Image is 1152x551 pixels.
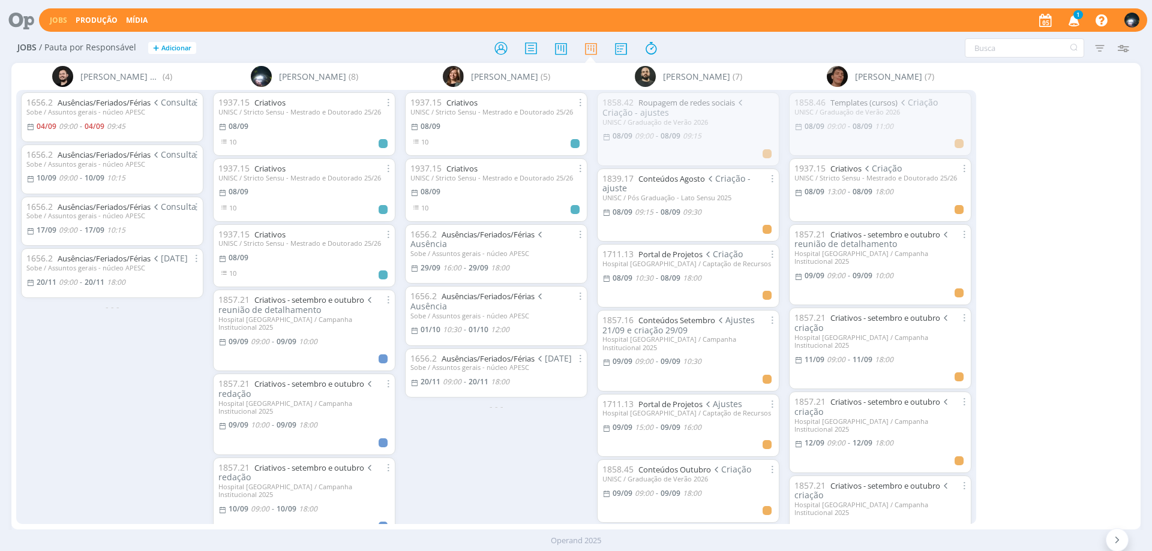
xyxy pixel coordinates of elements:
span: 1656.2 [410,228,437,240]
: - [656,358,658,365]
span: 1 [1073,10,1083,19]
span: Criação [898,97,938,108]
div: UNISC / Graduação de Verão 2026 [794,108,966,116]
span: [PERSON_NAME] [471,70,538,83]
span: 1656.2 [410,353,437,364]
: - [272,505,274,513]
span: 1858.46 [794,97,826,108]
a: Criativos - setembro e outubro [254,294,364,305]
span: 1937.15 [794,162,826,174]
a: Portal de Projetos [638,249,703,260]
div: Sobe / Assuntos gerais - núcleo APESC [410,249,582,257]
: 15/09 [805,522,824,532]
: 08/09 [229,252,248,263]
span: [PERSON_NAME] [855,70,922,83]
div: UNISC / Stricto Sensu - Mestrado e Doutorado 25/26 [218,239,390,247]
: - [272,421,274,429]
a: Ausências/Feriados/Férias [58,149,151,160]
: 09/09 [277,336,296,347]
span: [DATE] [151,252,188,264]
: 20/11 [421,377,440,387]
: 09:00 [827,121,845,131]
: 08/09 [229,186,248,197]
span: Ausência [410,228,545,250]
: 10/09 [85,173,104,183]
: 10/09 [229,504,248,514]
span: 1857.21 [794,312,826,323]
span: 1857.21 [794,396,826,407]
div: Sobe / Assuntos gerais - núcleo APESC [26,264,198,272]
: 09/09 [853,270,872,281]
img: G [1124,13,1139,28]
: 20/11 [85,277,104,287]
: 08/09 [853,121,872,131]
: 10:00 [299,336,317,347]
button: G [1124,10,1140,31]
span: Adicionar [161,44,191,52]
span: 10 [421,203,428,212]
: - [848,272,850,279]
: 09:00 [59,173,77,183]
: 18:00 [875,522,893,532]
div: UNISC / Pós Graduação - Lato Sensu 2025 [602,194,774,201]
span: criação [794,312,950,333]
: 08/09 [229,121,248,131]
div: Hospital [GEOGRAPHIC_DATA] / Captação de Recursos [602,409,774,417]
: 17/09 [85,225,104,235]
span: 1656.2 [410,290,437,302]
div: Hospital [GEOGRAPHIC_DATA] / Campanha Institucional 2025 [794,501,966,516]
: - [464,264,466,272]
div: Sobe / Assuntos gerais - núcleo APESC [410,312,582,320]
span: 1857.16 [602,314,634,326]
: 16:00 [443,263,461,273]
span: Criação [711,463,751,475]
: 08/09 [853,186,872,197]
: 09/09 [277,420,296,430]
: 09:15 [683,131,701,141]
: - [464,326,466,333]
a: Ausências/Feriados/Férias [58,97,151,108]
div: - - - [16,300,208,313]
: - [848,123,850,130]
a: Portal de Projetos [638,399,703,410]
: 09/09 [229,420,248,430]
: - [656,133,658,140]
: 08/09 [421,186,440,197]
: - [656,424,658,431]
: 17/09 [37,225,56,235]
: 01/10 [421,324,440,335]
button: Produção [72,16,121,25]
: 10:30 [443,324,461,335]
span: 1857.21 [794,480,826,491]
: 08/09 [805,186,824,197]
button: Jobs [46,16,71,25]
: 15:00 [635,422,653,432]
span: Criação [862,162,902,174]
: 09:30 [683,207,701,217]
: 29/09 [421,263,440,273]
: - [656,209,658,216]
: 11:00 [875,121,893,131]
div: UNISC / Stricto Sensu - Mestrado e Doutorado 25/26 [410,174,582,182]
span: 1656.2 [26,97,53,108]
span: 1857.21 [218,378,250,389]
div: UNISC / Graduação de Verão 2026 [602,118,774,126]
span: Ajustes [703,398,742,410]
a: Ausências/Feriados/Férias [58,253,151,264]
button: Mídia [122,16,151,25]
span: (5) [541,70,550,83]
span: Criação - ajuste [602,173,751,194]
a: Criativos [254,97,286,108]
: 08/09 [661,273,680,283]
a: Conteúdos Setembro [638,315,715,326]
div: Hospital [GEOGRAPHIC_DATA] / Campanha Institucional 2025 [794,249,966,265]
: 11/09 [853,354,872,365]
span: 1656.2 [26,149,53,160]
div: Hospital [GEOGRAPHIC_DATA] / Campanha Institucional 2025 [794,333,966,349]
span: 1937.15 [410,162,442,174]
: 12/09 [805,438,824,448]
span: criação [794,480,950,501]
: 08/09 [421,121,440,131]
span: 1656.2 [26,201,53,212]
span: reunião de detalhamento [794,228,950,250]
